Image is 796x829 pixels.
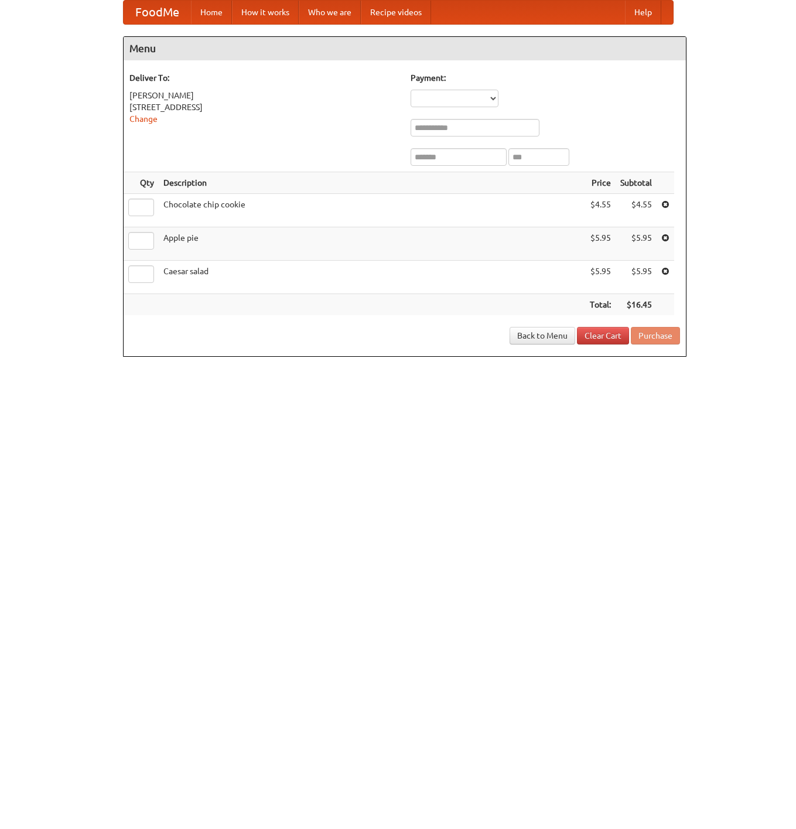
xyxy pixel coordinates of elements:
[585,227,616,261] td: $5.95
[159,261,585,294] td: Caesar salad
[124,37,686,60] h4: Menu
[411,72,680,84] h5: Payment:
[616,172,657,194] th: Subtotal
[129,114,158,124] a: Change
[616,294,657,316] th: $16.45
[129,101,399,113] div: [STREET_ADDRESS]
[616,194,657,227] td: $4.55
[159,172,585,194] th: Description
[232,1,299,24] a: How it works
[577,327,629,344] a: Clear Cart
[191,1,232,24] a: Home
[616,261,657,294] td: $5.95
[631,327,680,344] button: Purchase
[616,227,657,261] td: $5.95
[585,294,616,316] th: Total:
[159,227,585,261] td: Apple pie
[124,172,159,194] th: Qty
[585,261,616,294] td: $5.95
[585,194,616,227] td: $4.55
[510,327,575,344] a: Back to Menu
[159,194,585,227] td: Chocolate chip cookie
[129,90,399,101] div: [PERSON_NAME]
[625,1,661,24] a: Help
[585,172,616,194] th: Price
[299,1,361,24] a: Who we are
[124,1,191,24] a: FoodMe
[361,1,431,24] a: Recipe videos
[129,72,399,84] h5: Deliver To:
